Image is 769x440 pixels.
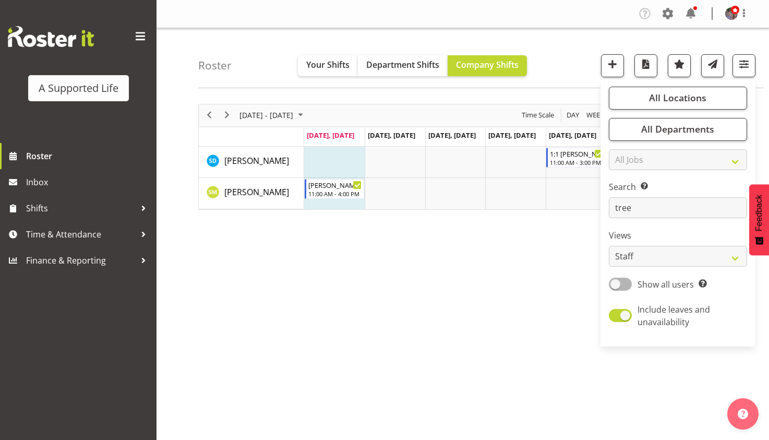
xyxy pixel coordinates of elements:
[8,26,94,47] img: Rosterit website logo
[305,179,364,199] div: Sophie Mitchell"s event - Treena 1:1 Support Begin From Monday, August 18, 2025 at 11:00:00 AM GM...
[668,54,691,77] button: Highlight an important date within the roster.
[368,130,415,140] span: [DATE], [DATE]
[609,229,747,242] label: Views
[641,123,714,135] span: All Departments
[754,195,764,231] span: Feedback
[749,184,769,255] button: Feedback - Show survey
[456,59,519,70] span: Company Shifts
[550,158,603,167] div: 11:00 AM - 3:00 PM
[39,80,118,96] div: A Supported Life
[638,279,694,290] span: Show all users
[738,409,748,419] img: help-xxl-2.png
[609,118,747,141] button: All Departments
[701,54,724,77] button: Send a list of all shifts for the selected filtered period to all rostered employees.
[307,130,354,140] span: [DATE], [DATE]
[601,54,624,77] button: Add a new shift
[224,155,289,167] span: [PERSON_NAME]
[585,109,605,122] span: Week
[488,130,536,140] span: [DATE], [DATE]
[202,109,217,122] button: Previous
[26,227,136,242] span: Time & Attendance
[546,148,606,168] div: Skylah Davidson"s event - 1:1 Treena support Begin From Friday, August 22, 2025 at 11:00:00 AM GM...
[549,130,596,140] span: [DATE], [DATE]
[638,304,710,328] span: Include leaves and unavailability
[634,54,657,77] button: Download a PDF of the roster according to the set date range.
[308,189,362,198] div: 11:00 AM - 4:00 PM
[220,109,234,122] button: Next
[428,130,476,140] span: [DATE], [DATE]
[198,104,727,210] div: Timeline Week of August 18, 2025
[238,109,308,122] button: August 2025
[199,147,304,178] td: Skylah Davidson resource
[198,60,232,72] h4: Roster
[521,109,555,122] span: Time Scale
[358,55,448,76] button: Department Shifts
[218,104,236,126] div: next period
[298,55,358,76] button: Your Shifts
[26,174,151,190] span: Inbox
[725,7,738,20] img: rebecca-batesb34ca9c4cab83ab085f7a62cef5c7591.png
[224,154,289,167] a: [PERSON_NAME]
[238,109,294,122] span: [DATE] - [DATE]
[649,91,706,104] span: All Locations
[26,253,136,268] span: Finance & Reporting
[565,109,581,122] button: Timeline Day
[366,59,439,70] span: Department Shifts
[304,147,727,209] table: Timeline Week of August 18, 2025
[550,148,603,159] div: 1:1 [PERSON_NAME] support
[448,55,527,76] button: Company Shifts
[566,109,580,122] span: Day
[585,109,606,122] button: Timeline Week
[200,104,218,126] div: previous period
[224,186,289,198] a: [PERSON_NAME]
[609,197,747,218] input: Search
[308,180,362,190] div: [PERSON_NAME] 1:1 Support
[199,178,304,209] td: Sophie Mitchell resource
[26,148,151,164] span: Roster
[236,104,309,126] div: August 18 - 24, 2025
[520,109,556,122] button: Time Scale
[609,181,747,193] label: Search
[609,87,747,110] button: All Locations
[26,200,136,216] span: Shifts
[732,54,755,77] button: Filter Shifts
[306,59,350,70] span: Your Shifts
